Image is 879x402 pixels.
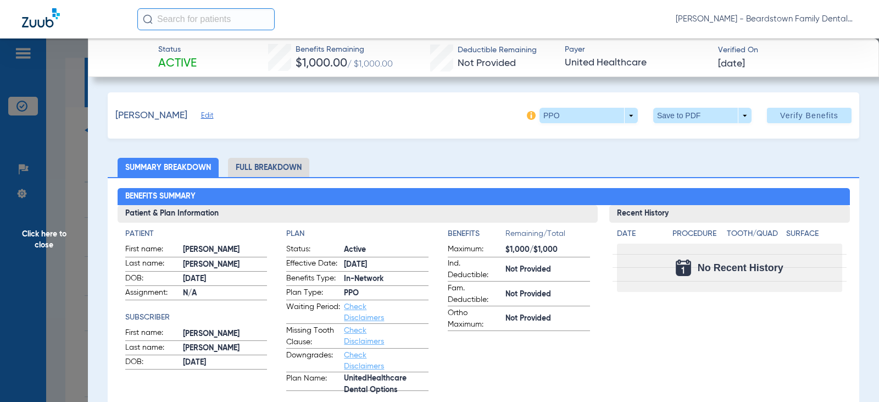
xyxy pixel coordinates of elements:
span: Waiting Period: [286,301,340,323]
span: [PERSON_NAME] [115,109,187,123]
li: Full Breakdown [228,158,309,177]
span: Verified On [718,45,861,56]
img: Zuub Logo [22,8,60,27]
app-breakdown-title: Procedure [672,228,722,244]
span: First name: [125,327,179,340]
a: Check Disclaimers [344,327,384,345]
span: Not Provided [505,313,590,324]
span: Not Provided [505,264,590,276]
span: UnitedHealthcare Dental Options [344,379,429,390]
button: PPO [539,108,638,123]
span: Ind. Deductible: [448,258,502,281]
span: Last name: [125,258,179,271]
span: [PERSON_NAME] [183,244,268,256]
span: $1,000.00 [296,58,347,69]
span: [PERSON_NAME] [183,259,268,271]
span: Plan Type: [286,287,340,300]
h4: Surface [786,228,842,240]
span: Maximum: [448,244,502,257]
span: Not Provided [458,58,516,68]
span: Ortho Maximum: [448,307,502,331]
span: [DATE] [718,57,745,71]
app-breakdown-title: Tooth/Quad [727,228,782,244]
img: Search Icon [143,14,153,24]
span: Fam. Deductible: [448,283,502,306]
span: Downgrades: [286,350,340,372]
span: [PERSON_NAME] - Beardstown Family Dental [676,14,857,25]
span: Payer [565,44,708,56]
h3: Patient & Plan Information [118,205,598,223]
span: [PERSON_NAME] [183,343,268,354]
span: Remaining/Total [505,228,590,244]
span: Active [158,56,197,71]
app-breakdown-title: Benefits [448,228,505,244]
span: $1,000/$1,000 [505,244,590,256]
span: PPO [344,288,429,299]
span: Edit [201,112,211,122]
span: [PERSON_NAME] [183,328,268,340]
span: Verify Benefits [780,111,838,120]
span: Status [158,44,197,56]
span: [DATE] [183,357,268,368]
span: N/A [183,288,268,299]
h4: Procedure [672,228,722,240]
h4: Patient [125,228,268,240]
app-breakdown-title: Date [617,228,663,244]
span: DOB: [125,356,179,370]
span: DOB: [125,273,179,286]
span: Assignment: [125,287,179,300]
h4: Plan [286,228,429,240]
span: Plan Name: [286,373,340,390]
h4: Date [617,228,663,240]
span: Missing Tooth Clause: [286,325,340,348]
button: Save to PDF [653,108,752,123]
span: [DATE] [344,259,429,271]
span: Benefits Type: [286,273,340,286]
li: Summary Breakdown [118,158,219,177]
h3: Recent History [609,205,849,223]
span: Deductible Remaining [458,45,537,56]
span: United Healthcare [565,56,708,70]
span: Last name: [125,342,179,355]
a: Check Disclaimers [344,351,384,370]
a: Check Disclaimers [344,303,384,322]
span: Effective Date: [286,258,340,271]
span: Not Provided [505,289,590,300]
span: In-Network [344,273,429,285]
app-breakdown-title: Surface [786,228,842,244]
input: Search for patients [137,8,275,30]
span: [DATE] [183,273,268,285]
h4: Tooth/Quad [727,228,782,240]
span: First name: [125,244,179,257]
span: Active [344,244,429,256]
span: No Recent History [698,262,783,273]
img: info-icon [527,111,536,120]
span: Status: [286,244,340,257]
span: / $1,000.00 [347,60,393,69]
h4: Benefits [448,228,505,240]
h4: Subscriber [125,312,268,323]
span: Benefits Remaining [296,44,393,56]
img: Calendar [676,260,691,276]
button: Verify Benefits [767,108,852,123]
h2: Benefits Summary [118,188,850,206]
